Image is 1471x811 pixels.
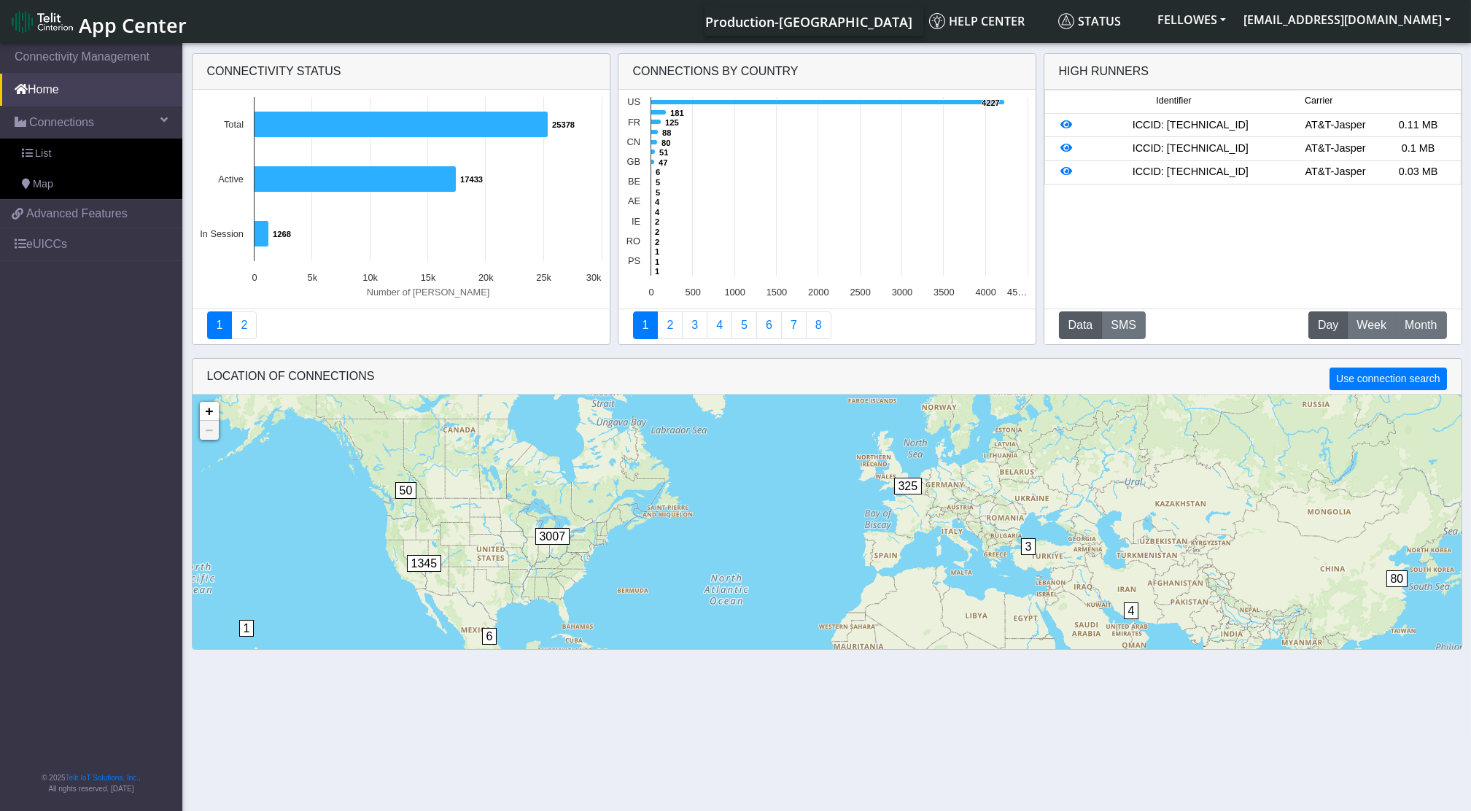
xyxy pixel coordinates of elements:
[218,174,244,185] text: Active
[648,287,653,298] text: 0
[273,230,291,238] text: 1268
[193,359,1462,395] div: LOCATION OF CONNECTIONS
[627,117,640,128] text: FR
[460,175,483,184] text: 17433
[35,146,51,162] span: List
[239,620,254,664] div: 1
[682,311,707,339] a: Usage per Country
[724,287,745,298] text: 1000
[633,311,659,339] a: Connections By Country
[1124,602,1139,619] span: 4
[627,195,640,206] text: AE
[626,136,640,147] text: CN
[685,287,700,298] text: 500
[659,148,668,157] text: 51
[894,478,923,494] span: 325
[1087,141,1294,157] div: ICCID: [TECHNICAL_ID]
[535,528,570,545] span: 3007
[1386,570,1408,587] span: 80
[420,272,435,283] text: 15k
[1294,117,1377,133] div: AT&T-Jasper
[923,7,1052,36] a: Help center
[766,287,786,298] text: 1500
[670,109,684,117] text: 181
[200,228,244,239] text: In Session
[586,272,601,283] text: 30k
[655,217,659,226] text: 2
[1052,7,1149,36] a: Status
[626,156,640,167] text: GB
[891,287,912,298] text: 3000
[29,114,94,131] span: Connections
[1308,311,1348,339] button: Day
[536,272,551,283] text: 25k
[781,311,807,339] a: Zero Session
[1330,368,1446,390] button: Use connection search
[656,168,660,176] text: 6
[552,120,575,129] text: 25378
[731,311,757,339] a: Usage by Carrier
[656,188,660,197] text: 5
[1347,311,1396,339] button: Week
[1007,287,1027,298] text: 45…
[307,272,317,283] text: 5k
[1059,63,1149,80] div: High Runners
[1235,7,1459,33] button: [EMAIL_ADDRESS][DOMAIN_NAME]
[982,98,1000,107] text: 4227
[1058,13,1121,29] span: Status
[850,287,870,298] text: 2500
[655,247,659,256] text: 1
[1294,141,1377,157] div: AT&T-Jasper
[929,13,1025,29] span: Help center
[207,311,233,339] a: Connectivity status
[1318,317,1338,334] span: Day
[200,421,219,440] a: Zoom out
[1101,311,1146,339] button: SMS
[1058,13,1074,29] img: status.svg
[655,238,659,247] text: 2
[808,287,828,298] text: 2000
[707,311,732,339] a: Connections By Carrier
[975,287,995,298] text: 4000
[1377,141,1460,157] div: 0.1 MB
[655,198,660,206] text: 4
[1377,117,1460,133] div: 0.11 MB
[627,176,640,187] text: BE
[200,402,219,421] a: Zoom in
[1294,164,1377,180] div: AT&T-Jasper
[1405,317,1437,334] span: Month
[1149,7,1235,33] button: FELLOWES
[407,555,442,572] span: 1345
[1021,538,1036,555] span: 3
[657,311,683,339] a: Carrier
[618,54,1036,90] div: Connections By Country
[662,128,671,137] text: 88
[1087,164,1294,180] div: ICCID: [TECHNICAL_ID]
[1395,311,1446,339] button: Month
[655,208,660,217] text: 4
[806,311,831,339] a: Not Connected for 30 days
[395,482,417,499] span: 50
[26,205,128,222] span: Advanced Features
[631,216,640,227] text: IE
[627,96,640,107] text: US
[12,10,73,34] img: logo-telit-cinterion-gw-new.png
[207,311,595,339] nav: Summary paging
[239,620,255,637] span: 1
[1377,164,1460,180] div: 0.03 MB
[659,158,667,167] text: 47
[1356,317,1386,334] span: Week
[655,228,659,236] text: 2
[705,13,912,31] span: Production-[GEOGRAPHIC_DATA]
[252,272,257,283] text: 0
[655,267,659,276] text: 1
[756,311,782,339] a: 14 Days Trend
[66,774,139,782] a: Telit IoT Solutions, Inc.
[366,287,489,298] text: Number of [PERSON_NAME]
[1087,117,1294,133] div: ICCID: [TECHNICAL_ID]
[705,7,912,36] a: Your current platform instance
[478,272,494,283] text: 20k
[231,311,257,339] a: Deployment status
[1059,311,1103,339] button: Data
[929,13,945,29] img: knowledge.svg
